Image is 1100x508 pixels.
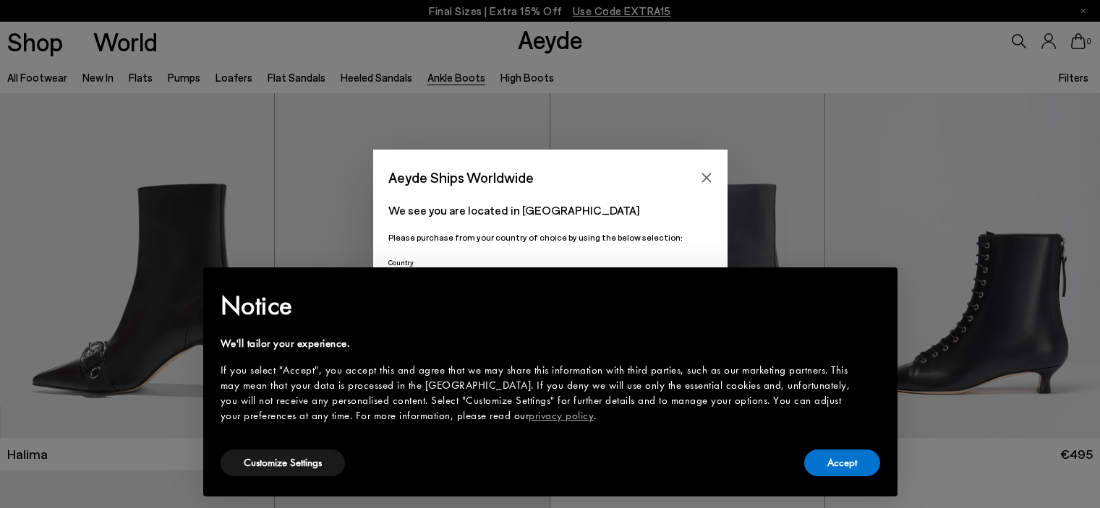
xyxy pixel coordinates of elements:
[388,165,534,190] span: Aeyde Ships Worldwide
[388,202,712,219] p: We see you are located in [GEOGRAPHIC_DATA]
[221,363,857,423] div: If you select "Accept", you accept this and agree that we may share this information with third p...
[696,167,717,189] button: Close
[869,277,879,300] span: ×
[804,449,880,476] button: Accept
[221,449,345,476] button: Customize Settings
[529,408,594,423] a: privacy policy
[221,287,857,324] h2: Notice
[388,231,712,244] p: Please purchase from your country of choice by using the below selection:
[221,336,857,351] div: We'll tailor your experience.
[857,272,892,306] button: Close this notice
